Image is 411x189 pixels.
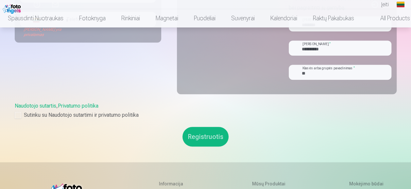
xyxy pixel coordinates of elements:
div: , [15,102,397,119]
a: Privatumo politika [58,103,98,109]
h5: Mokėjimo būdai [349,180,384,187]
label: Sutinku su Naudotojo sutartimi ir privatumo politika [15,111,397,119]
h5: Mūsų produktai [252,180,300,187]
a: Magnetai [148,9,186,27]
a: Suvenyrai [223,9,263,27]
a: Kalendoriai [263,9,305,27]
img: /fa2 [3,3,23,14]
a: Raktų pakabukas [305,9,362,27]
a: Naudotojo sutartis [15,103,56,109]
a: Fotoknyga [71,9,113,27]
h5: Informacija [159,180,202,187]
button: Registruotis [182,127,229,146]
a: Rinkiniai [113,9,148,27]
a: Puodeliai [186,9,223,27]
div: [PERSON_NAME] yra privalomas [20,27,62,37]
